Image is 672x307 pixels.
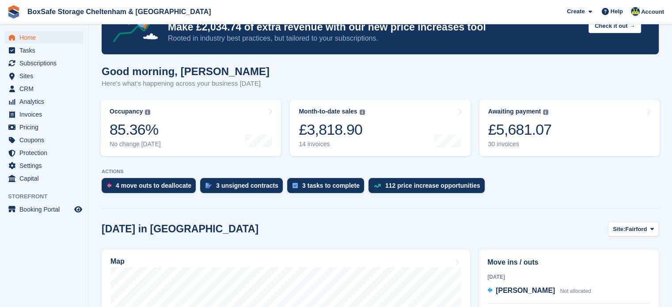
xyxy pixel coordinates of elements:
a: menu [4,44,84,57]
span: Sites [19,70,72,82]
div: 3 tasks to complete [302,182,360,189]
h2: Map [110,258,125,265]
span: Protection [19,147,72,159]
span: Booking Portal [19,203,72,216]
div: Awaiting payment [488,108,541,115]
span: Tasks [19,44,72,57]
span: Coupons [19,134,72,146]
div: Occupancy [110,108,143,115]
a: menu [4,172,84,185]
div: 30 invoices [488,140,552,148]
img: icon-info-grey-7440780725fd019a000dd9b08b2336e03edf1995a4989e88bcd33f0948082b44.svg [360,110,365,115]
img: icon-info-grey-7440780725fd019a000dd9b08b2336e03edf1995a4989e88bcd33f0948082b44.svg [543,110,548,115]
span: Create [567,7,585,16]
img: price_increase_opportunities-93ffe204e8149a01c8c9dc8f82e8f89637d9d84a8eef4429ea346261dce0b2c0.svg [374,184,381,188]
a: menu [4,147,84,159]
div: £3,818.90 [299,121,364,139]
a: [PERSON_NAME] Not allocated [487,285,591,297]
a: menu [4,134,84,146]
h1: Good morning, [PERSON_NAME] [102,65,270,77]
span: Fairford [625,225,647,234]
div: 14 invoices [299,140,364,148]
img: Kim Virabi [631,7,640,16]
img: contract_signature_icon-13c848040528278c33f63329250d36e43548de30e8caae1d1a13099fd9432cc5.svg [205,183,212,188]
span: Subscriptions [19,57,72,69]
a: menu [4,121,84,133]
span: Invoices [19,108,72,121]
span: Analytics [19,95,72,108]
span: Help [611,7,623,16]
a: 4 move outs to deallocate [102,178,200,197]
a: Awaiting payment £5,681.07 30 invoices [479,100,660,156]
h2: Move ins / outs [487,257,650,268]
a: Month-to-date sales £3,818.90 14 invoices [290,100,470,156]
a: Occupancy 85.36% No change [DATE] [101,100,281,156]
span: Account [641,8,664,16]
h2: [DATE] in [GEOGRAPHIC_DATA] [102,223,258,235]
a: 112 price increase opportunities [368,178,489,197]
div: £5,681.07 [488,121,552,139]
div: 4 move outs to deallocate [116,182,191,189]
div: Month-to-date sales [299,108,357,115]
p: Make £2,034.74 of extra revenue with our new price increases tool [168,21,581,34]
div: 3 unsigned contracts [216,182,278,189]
button: Check it out → [588,19,641,33]
a: menu [4,70,84,82]
a: menu [4,57,84,69]
img: task-75834270c22a3079a89374b754ae025e5fb1db73e45f91037f5363f120a921f8.svg [292,183,298,188]
span: Settings [19,159,72,172]
a: menu [4,159,84,172]
span: Pricing [19,121,72,133]
span: Capital [19,172,72,185]
div: [DATE] [487,273,650,281]
a: Preview store [73,204,84,215]
p: ACTIONS [102,169,659,174]
a: menu [4,203,84,216]
a: 3 tasks to complete [287,178,368,197]
a: 3 unsigned contracts [200,178,287,197]
img: move_outs_to_deallocate_icon-f764333ba52eb49d3ac5e1228854f67142a1ed5810a6f6cc68b1a99e826820c5.svg [107,183,111,188]
div: 85.36% [110,121,161,139]
img: stora-icon-8386f47178a22dfd0bd8f6a31ec36ba5ce8667c1dd55bd0f319d3a0aa187defe.svg [7,5,20,19]
button: Site: Fairford [608,222,659,236]
img: icon-info-grey-7440780725fd019a000dd9b08b2336e03edf1995a4989e88bcd33f0948082b44.svg [145,110,150,115]
span: Site: [613,225,625,234]
div: No change [DATE] [110,140,161,148]
a: BoxSafe Storage Cheltenham & [GEOGRAPHIC_DATA] [24,4,214,19]
span: [PERSON_NAME] [496,287,555,294]
a: menu [4,95,84,108]
span: CRM [19,83,72,95]
p: Here's what's happening across your business [DATE] [102,79,270,89]
a: menu [4,108,84,121]
span: Not allocated [560,288,591,294]
div: 112 price increase opportunities [385,182,480,189]
span: Home [19,31,72,44]
a: menu [4,31,84,44]
span: Storefront [8,192,88,201]
a: menu [4,83,84,95]
p: Rooted in industry best practices, but tailored to your subscriptions. [168,34,581,43]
